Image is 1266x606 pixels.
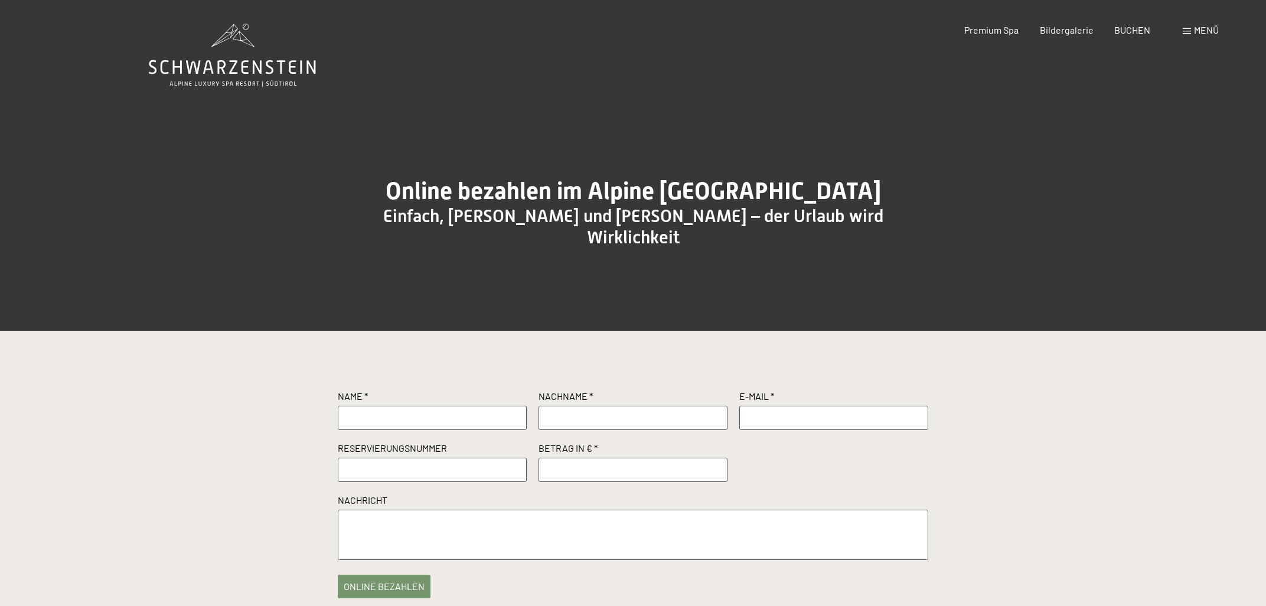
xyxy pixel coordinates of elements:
[520,331,617,343] span: Einwilligung Marketing*
[383,206,883,247] span: Einfach, [PERSON_NAME] und [PERSON_NAME] – der Urlaub wird Wirklichkeit
[338,390,527,406] label: Name *
[739,390,928,406] label: E-Mail *
[539,442,727,458] label: Betrag in € *
[1114,24,1150,35] a: BUCHEN
[1040,24,1094,35] a: Bildergalerie
[338,494,928,510] label: Nachricht
[539,390,727,406] label: Nachname *
[338,442,527,458] label: Reservierungsnummer
[964,24,1019,35] a: Premium Spa
[338,575,430,598] button: online bezahlen
[386,177,881,205] span: Online bezahlen im Alpine [GEOGRAPHIC_DATA]
[1194,24,1219,35] span: Menü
